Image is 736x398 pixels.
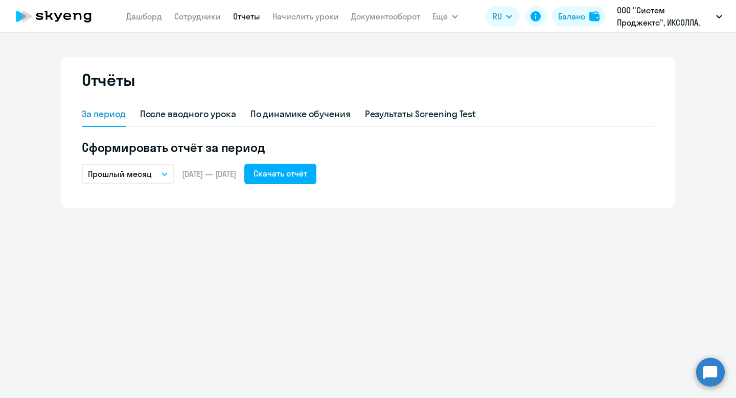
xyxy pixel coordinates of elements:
button: RU [486,6,519,27]
button: Ещё [432,6,458,27]
div: Баланс [558,10,585,23]
p: Прошлый месяц [88,168,152,180]
button: ООО "Систем Проджектс", ИКСОЛЛА, ООО [612,4,727,29]
div: За период [82,107,126,121]
button: Прошлый месяц [82,164,174,184]
img: balance [589,11,600,21]
button: Балансbalance [552,6,606,27]
span: [DATE] — [DATE] [182,168,236,180]
div: По динамике обучения [250,107,351,121]
span: Ещё [432,10,448,23]
div: После вводного урока [140,107,236,121]
h5: Сформировать отчёт за период [82,139,654,156]
a: Начислить уроки [272,11,339,21]
a: Дашборд [126,11,162,21]
a: Документооборот [351,11,420,21]
div: Результаты Screening Test [365,107,476,121]
span: RU [493,10,502,23]
button: Скачать отчёт [244,164,316,184]
div: Скачать отчёт [254,167,307,180]
a: Отчеты [233,11,260,21]
h2: Отчёты [82,70,135,90]
p: ООО "Систем Проджектс", ИКСОЛЛА, ООО [617,4,712,29]
a: Сотрудники [174,11,221,21]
